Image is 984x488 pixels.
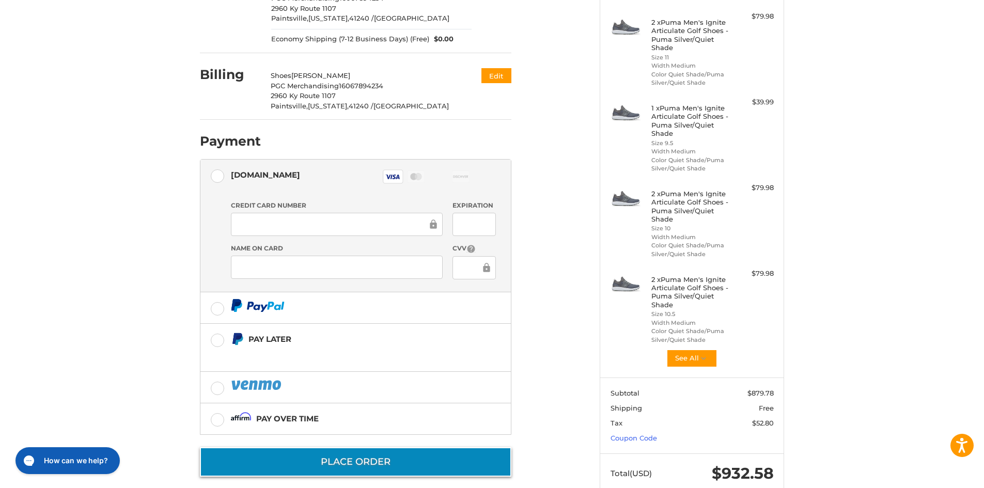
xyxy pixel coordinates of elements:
[481,68,511,83] button: Edit
[651,53,730,62] li: Size 11
[611,389,639,397] span: Subtotal
[231,350,447,359] iframe: PayPal Message 1
[248,330,446,348] div: Pay Later
[651,18,730,52] h4: 2 x Puma Men's Ignite Articulate Golf Shoes - Puma Silver/Quiet Shade
[651,310,730,319] li: Size 10.5
[651,319,730,327] li: Width Medium
[759,404,774,412] span: Free
[231,201,443,210] label: Credit Card Number
[373,102,449,110] span: [GEOGRAPHIC_DATA]
[374,14,449,22] span: [GEOGRAPHIC_DATA]
[308,102,349,110] span: [US_STATE],
[733,269,774,279] div: $79.98
[733,97,774,107] div: $39.99
[452,244,495,254] label: CVV
[271,102,308,110] span: Paintsville,
[666,349,717,368] button: See All
[256,410,319,427] div: Pay over time
[349,14,374,22] span: 41240 /
[429,34,454,44] span: $0.00
[611,468,652,478] span: Total (USD)
[651,70,730,87] li: Color Quiet Shade/Puma Silver/Quiet Shade
[200,67,260,83] h2: Billing
[271,14,308,22] span: Paintsville,
[651,61,730,70] li: Width Medium
[452,201,495,210] label: Expiration
[733,11,774,22] div: $79.98
[271,91,336,100] span: 2960 Ky Route 1107
[200,447,511,477] button: Place Order
[10,444,123,478] iframe: Gorgias live chat messenger
[308,14,349,22] span: [US_STATE],
[271,34,429,44] span: Economy Shipping (7-12 Business Days) (Free)
[271,4,336,12] span: 2960 Ky Route 1107
[752,419,774,427] span: $52.80
[651,190,730,223] h4: 2 x Puma Men's Ignite Articulate Golf Shoes - Puma Silver/Quiet Shade
[733,183,774,193] div: $79.98
[200,133,261,149] h2: Payment
[651,233,730,242] li: Width Medium
[231,379,284,391] img: PayPal icon
[291,71,350,80] span: [PERSON_NAME]
[651,327,730,344] li: Color Quiet Shade/Puma Silver/Quiet Shade
[271,71,291,80] span: Shoes
[651,147,730,156] li: Width Medium
[231,333,244,345] img: Pay Later icon
[651,275,730,309] h4: 2 x Puma Men's Ignite Articulate Golf Shoes - Puma Silver/Quiet Shade
[231,299,285,312] img: PayPal icon
[651,156,730,173] li: Color Quiet Shade/Puma Silver/Quiet Shade
[231,166,300,183] div: [DOMAIN_NAME]
[651,224,730,233] li: Size 10
[271,82,339,90] span: PGC Merchandising
[231,412,252,425] img: Affirm icon
[231,244,443,253] label: Name on Card
[651,104,730,137] h4: 1 x Puma Men's Ignite Articulate Golf Shoes - Puma Silver/Quiet Shade
[651,241,730,258] li: Color Quiet Shade/Puma Silver/Quiet Shade
[611,434,657,442] a: Coupon Code
[611,404,642,412] span: Shipping
[651,139,730,148] li: Size 9.5
[747,389,774,397] span: $879.78
[611,419,622,427] span: Tax
[339,82,383,90] span: 16067894234
[712,464,774,483] span: $932.58
[349,102,373,110] span: 41240 /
